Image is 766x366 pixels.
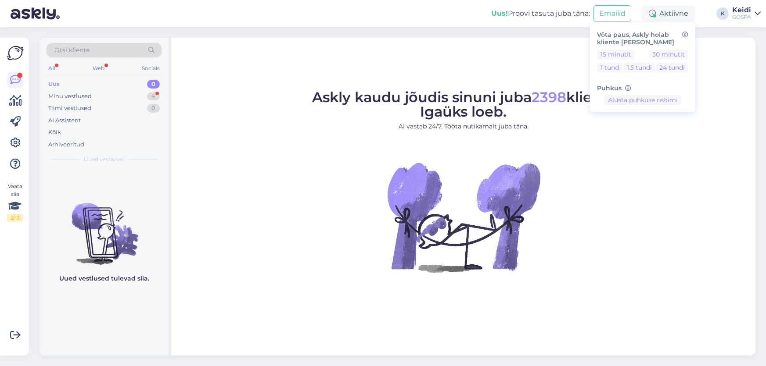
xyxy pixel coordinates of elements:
div: Tiimi vestlused [48,104,91,113]
div: 4 [147,92,160,101]
div: Uus [48,80,60,89]
button: Emailid [593,5,631,22]
div: 2 / 3 [7,214,23,222]
div: Socials [140,63,162,74]
h6: Võta paus, Askly hoiab kliente [PERSON_NAME] [597,31,688,46]
button: 24 tundi [656,63,688,72]
span: Otsi kliente [54,46,90,55]
img: Askly Logo [7,45,24,61]
div: Web [91,63,106,74]
div: 0 [147,80,160,89]
span: Askly kaudu jõudis sinuni juba klienti. Igaüks loeb. [312,89,615,120]
img: No Chat active [385,138,543,296]
div: Proovi tasuta juba täna: [491,8,590,19]
img: No chats [40,187,169,266]
span: 2398 [532,89,566,106]
p: AI vastab 24/7. Tööta nutikamalt juba täna. [312,122,615,131]
div: Arhiveeritud [48,140,84,149]
div: Keidi [732,7,751,14]
a: KeidiGOSPA [732,7,761,21]
div: Minu vestlused [48,92,92,101]
button: 15 minutit [597,50,635,59]
div: All [47,63,57,74]
button: 1 tund [597,63,622,72]
div: AI Assistent [48,116,81,125]
div: GOSPA [732,14,751,21]
div: K [716,7,729,20]
div: Aktiivne [642,6,695,21]
b: Uus! [491,9,508,18]
button: Alusta puhkuse režiimi [604,96,681,105]
div: Kõik [48,128,61,137]
div: Vaata siia [7,182,23,222]
h6: Puhkus [597,85,688,92]
span: Uued vestlused [84,156,125,163]
button: 1.5 tundi [623,63,655,72]
button: 30 minutit [649,50,688,59]
p: Uued vestlused tulevad siia. [59,274,149,283]
div: 0 [147,104,160,113]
